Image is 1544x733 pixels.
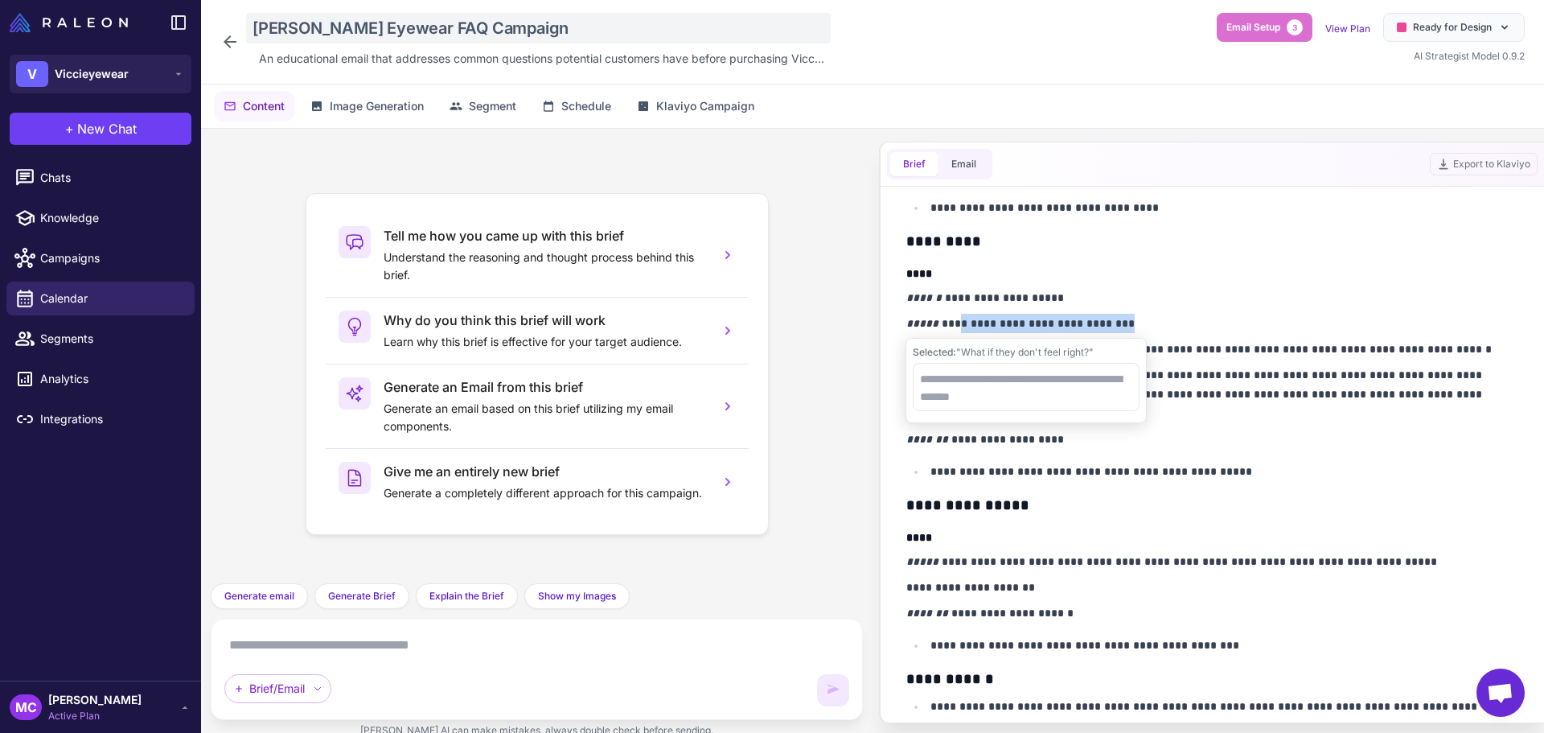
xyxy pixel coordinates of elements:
[40,290,182,307] span: Calendar
[6,201,195,235] a: Knowledge
[1226,20,1280,35] span: Email Setup
[1476,669,1525,717] a: Open chat
[16,61,48,87] div: V
[1414,50,1525,62] span: AI Strategist Model 0.9.2
[6,241,195,275] a: Campaigns
[913,345,1140,360] div: "What if they don't feel right?"
[938,152,989,176] button: Email
[538,589,616,603] span: Show my Images
[384,400,707,435] p: Generate an email based on this brief utilizing my email components.
[10,13,128,32] img: Raleon Logo
[259,50,824,68] span: An educational email that addresses common questions potential customers have before purchasing V...
[6,322,195,356] a: Segments
[6,362,195,396] a: Analytics
[40,330,182,348] span: Segments
[330,97,424,115] span: Image Generation
[384,484,707,502] p: Generate a completely different approach for this campaign.
[384,377,707,397] h3: Generate an Email from this brief
[384,333,707,351] p: Learn why this brief is effective for your target audience.
[469,97,516,115] span: Segment
[1413,20,1492,35] span: Ready for Design
[890,152,938,176] button: Brief
[243,97,285,115] span: Content
[627,91,764,121] button: Klaviyo Campaign
[40,249,182,267] span: Campaigns
[532,91,621,121] button: Schedule
[48,691,142,709] span: [PERSON_NAME]
[10,55,191,93] button: VViccieyewear
[314,583,409,609] button: Generate Brief
[301,91,433,121] button: Image Generation
[524,583,630,609] button: Show my Images
[211,583,308,609] button: Generate email
[1325,23,1370,35] a: View Plan
[10,694,42,720] div: MC
[384,249,707,284] p: Understand the reasoning and thought process behind this brief.
[224,674,331,703] div: Brief/Email
[40,209,182,227] span: Knowledge
[40,370,182,388] span: Analytics
[55,65,129,83] span: Viccieyewear
[429,589,504,603] span: Explain the Brief
[6,161,195,195] a: Chats
[214,91,294,121] button: Content
[384,226,707,245] h3: Tell me how you came up with this brief
[1287,19,1303,35] span: 3
[40,410,182,428] span: Integrations
[65,119,74,138] span: +
[246,13,831,43] div: Click to edit campaign name
[913,346,956,358] span: Selected:
[253,47,831,71] div: Click to edit description
[10,113,191,145] button: +New Chat
[561,97,611,115] span: Schedule
[48,709,142,723] span: Active Plan
[224,589,294,603] span: Generate email
[656,97,754,115] span: Klaviyo Campaign
[1430,153,1538,175] button: Export to Klaviyo
[77,119,137,138] span: New Chat
[6,282,195,315] a: Calendar
[416,583,518,609] button: Explain the Brief
[1217,13,1312,42] button: Email Setup3
[384,462,707,481] h3: Give me an entirely new brief
[384,311,707,330] h3: Why do you think this brief will work
[440,91,526,121] button: Segment
[6,402,195,436] a: Integrations
[40,169,182,187] span: Chats
[328,589,396,603] span: Generate Brief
